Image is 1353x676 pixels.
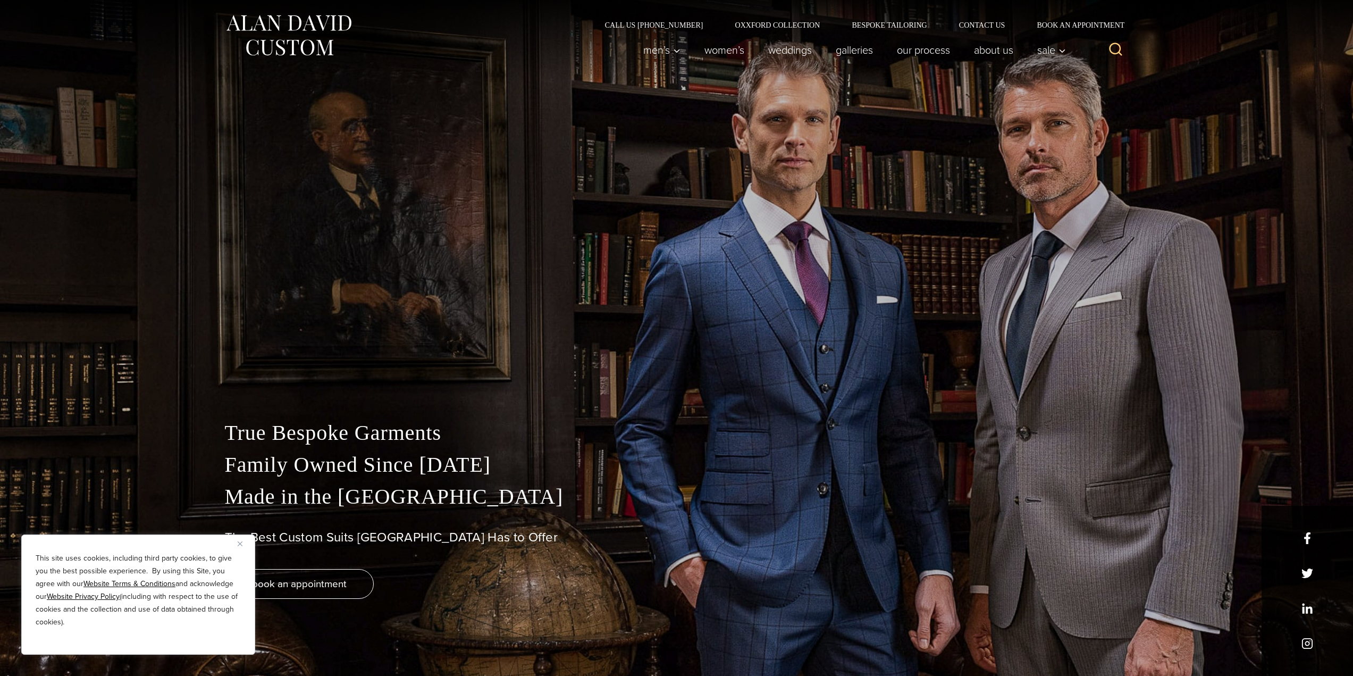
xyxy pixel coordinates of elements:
a: linkedin [1301,603,1313,614]
img: Alan David Custom [225,12,352,59]
a: About Us [962,39,1025,61]
a: Book an Appointment [1021,21,1128,29]
p: This site uses cookies, including third party cookies, to give you the best possible experience. ... [36,552,241,629]
a: Contact Us [943,21,1021,29]
span: book an appointment [252,576,347,591]
a: Website Terms & Conditions [83,578,175,589]
span: Men’s [643,45,680,55]
a: Website Privacy Policy [47,591,120,602]
button: Close [238,537,250,550]
nav: Primary Navigation [631,39,1071,61]
a: book an appointment [225,569,374,599]
a: Women’s [692,39,756,61]
p: True Bespoke Garments Family Owned Since [DATE] Made in the [GEOGRAPHIC_DATA] [225,417,1129,513]
span: Sale [1037,45,1066,55]
h1: The Best Custom Suits [GEOGRAPHIC_DATA] Has to Offer [225,530,1129,545]
a: facebook [1301,532,1313,544]
a: x/twitter [1301,567,1313,579]
button: View Search Form [1103,37,1129,63]
a: Oxxford Collection [719,21,836,29]
img: Close [238,541,242,546]
a: instagram [1301,638,1313,649]
a: Bespoke Tailoring [836,21,943,29]
a: Our Process [885,39,962,61]
a: Call Us [PHONE_NUMBER] [589,21,719,29]
nav: Secondary Navigation [589,21,1129,29]
a: weddings [756,39,823,61]
a: Galleries [823,39,885,61]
